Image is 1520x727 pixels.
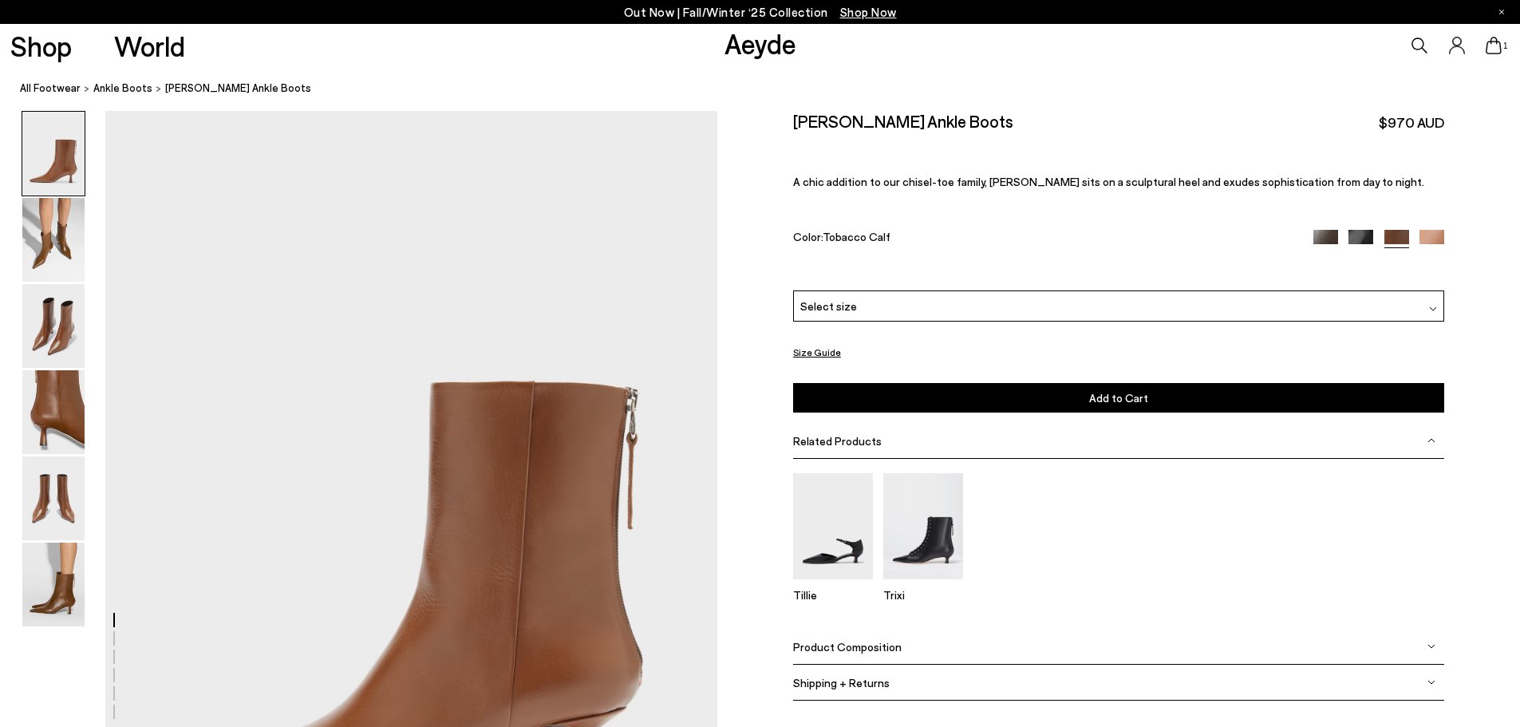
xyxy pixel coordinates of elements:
[1429,305,1437,313] img: svg%3E
[22,543,85,626] img: Rowan Chiseled Ankle Boots - Image 6
[793,342,841,362] button: Size Guide
[1427,642,1435,650] img: svg%3E
[1379,113,1444,132] span: $970 AUD
[823,230,890,243] span: Tobacco Calf
[793,588,873,602] p: Tillie
[1502,41,1510,50] span: 1
[793,640,902,654] span: Product Composition
[793,383,1444,413] button: Add to Cart
[22,198,85,282] img: Rowan Chiseled Ankle Boots - Image 2
[1427,437,1435,444] img: svg%3E
[724,26,796,60] a: Aeyde
[883,473,963,579] img: Trixi Lace-Up Boots
[22,456,85,540] img: Rowan Chiseled Ankle Boots - Image 5
[1089,391,1148,405] span: Add to Cart
[883,588,963,602] p: Trixi
[624,2,897,22] p: Out Now | Fall/Winter ‘25 Collection
[793,568,873,602] a: Tillie Ankle Strap Pumps Tillie
[800,298,857,314] span: Select size
[114,32,185,60] a: World
[1427,678,1435,686] img: svg%3E
[793,111,1013,131] h2: [PERSON_NAME] Ankle Boots
[165,80,311,97] span: [PERSON_NAME] Ankle Boots
[883,568,963,602] a: Trixi Lace-Up Boots Trixi
[793,230,1293,248] div: Color:
[793,473,873,579] img: Tillie Ankle Strap Pumps
[793,175,1424,188] span: A chic addition to our chisel-toe family, [PERSON_NAME] sits on a sculptural heel and exudes soph...
[20,67,1520,111] nav: breadcrumb
[22,112,85,196] img: Rowan Chiseled Ankle Boots - Image 1
[20,80,81,97] a: All Footwear
[10,32,72,60] a: Shop
[1486,37,1502,54] a: 1
[22,284,85,368] img: Rowan Chiseled Ankle Boots - Image 3
[93,81,152,94] span: ankle boots
[840,5,897,19] span: Navigate to /collections/new-in
[793,676,890,689] span: Shipping + Returns
[793,434,882,448] span: Related Products
[22,370,85,454] img: Rowan Chiseled Ankle Boots - Image 4
[93,80,152,97] a: ankle boots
